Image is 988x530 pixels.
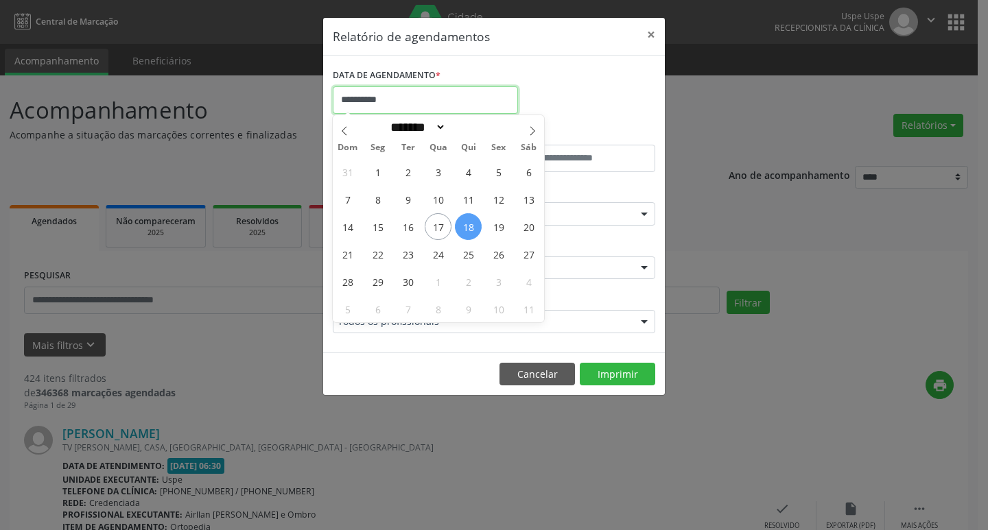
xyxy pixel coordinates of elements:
[484,143,514,152] span: Sex
[485,186,512,213] span: Setembro 12, 2025
[637,18,665,51] button: Close
[425,241,451,267] span: Setembro 24, 2025
[395,158,421,185] span: Setembro 2, 2025
[580,363,655,386] button: Imprimir
[395,213,421,240] span: Setembro 16, 2025
[334,158,361,185] span: Agosto 31, 2025
[455,158,482,185] span: Setembro 4, 2025
[514,143,544,152] span: Sáb
[364,268,391,295] span: Setembro 29, 2025
[455,296,482,322] span: Outubro 9, 2025
[364,186,391,213] span: Setembro 8, 2025
[334,268,361,295] span: Setembro 28, 2025
[515,158,542,185] span: Setembro 6, 2025
[454,143,484,152] span: Qui
[455,241,482,267] span: Setembro 25, 2025
[333,27,490,45] h5: Relatório de agendamentos
[334,241,361,267] span: Setembro 21, 2025
[423,143,454,152] span: Qua
[364,241,391,267] span: Setembro 22, 2025
[455,186,482,213] span: Setembro 11, 2025
[425,186,451,213] span: Setembro 10, 2025
[425,213,451,240] span: Setembro 17, 2025
[364,158,391,185] span: Setembro 1, 2025
[455,268,482,295] span: Outubro 2, 2025
[446,120,491,134] input: Year
[334,213,361,240] span: Setembro 14, 2025
[395,241,421,267] span: Setembro 23, 2025
[497,123,655,145] label: ATÉ
[334,186,361,213] span: Setembro 7, 2025
[395,186,421,213] span: Setembro 9, 2025
[364,296,391,322] span: Outubro 6, 2025
[515,241,542,267] span: Setembro 27, 2025
[485,268,512,295] span: Outubro 3, 2025
[499,363,575,386] button: Cancelar
[515,296,542,322] span: Outubro 11, 2025
[425,268,451,295] span: Outubro 1, 2025
[393,143,423,152] span: Ter
[485,241,512,267] span: Setembro 26, 2025
[485,213,512,240] span: Setembro 19, 2025
[515,186,542,213] span: Setembro 13, 2025
[334,296,361,322] span: Outubro 5, 2025
[395,268,421,295] span: Setembro 30, 2025
[515,213,542,240] span: Setembro 20, 2025
[333,65,440,86] label: DATA DE AGENDAMENTO
[364,213,391,240] span: Setembro 15, 2025
[333,143,363,152] span: Dom
[425,158,451,185] span: Setembro 3, 2025
[485,158,512,185] span: Setembro 5, 2025
[515,268,542,295] span: Outubro 4, 2025
[485,296,512,322] span: Outubro 10, 2025
[395,296,421,322] span: Outubro 7, 2025
[455,213,482,240] span: Setembro 18, 2025
[363,143,393,152] span: Seg
[425,296,451,322] span: Outubro 8, 2025
[386,120,446,134] select: Month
